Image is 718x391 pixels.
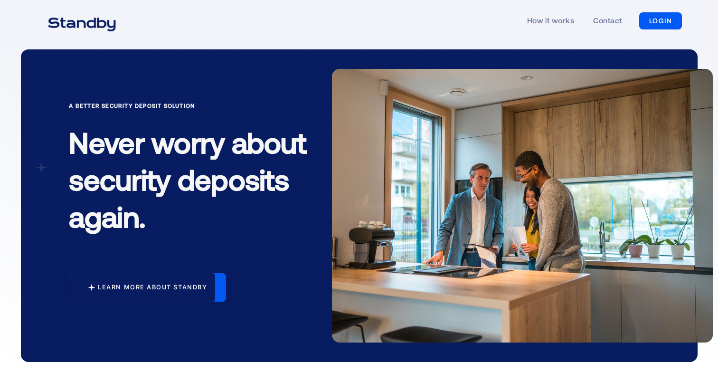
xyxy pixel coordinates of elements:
h1: Never worry about security deposits again. [69,116,317,250]
a: home [36,11,128,30]
a: LOGIN [639,12,682,29]
a: Learn more about standby [69,273,226,302]
div: Learn more about standby [98,284,207,291]
div: A Better Security Deposit Solution [69,101,317,110]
